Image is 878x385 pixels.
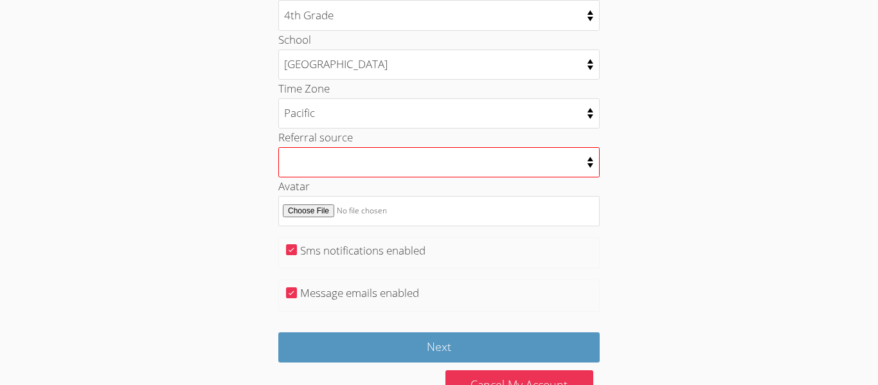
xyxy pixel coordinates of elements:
[278,32,311,47] label: School
[300,285,419,300] label: Message emails enabled
[278,179,310,193] label: Avatar
[278,332,600,363] input: Next
[278,81,330,96] label: Time Zone
[300,243,426,258] label: Sms notifications enabled
[278,130,353,145] label: Referral source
